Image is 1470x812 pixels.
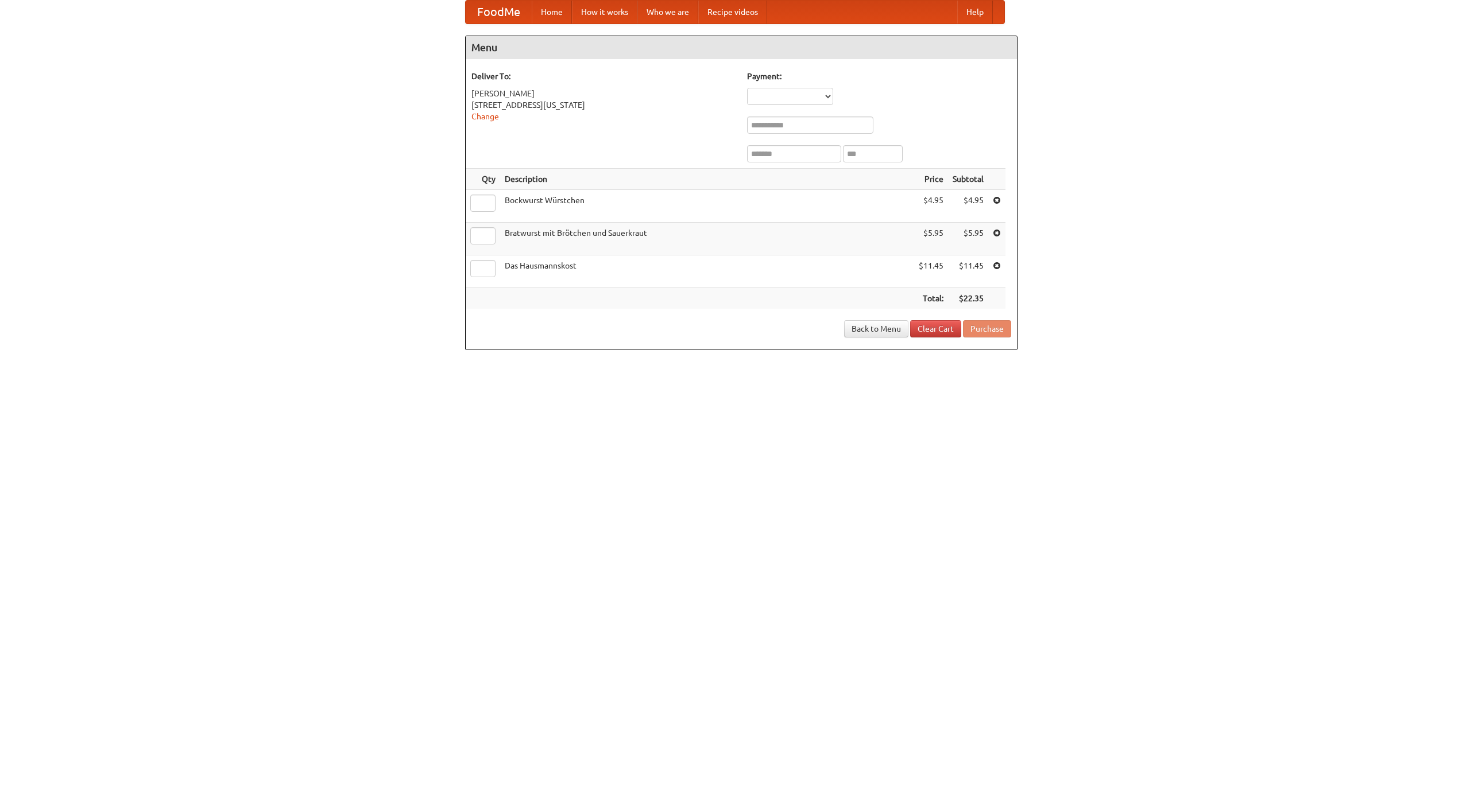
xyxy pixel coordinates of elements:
[948,169,988,190] th: Subtotal
[500,190,914,223] td: Bockwurst Würstchen
[914,288,948,309] th: Total:
[466,36,1017,59] h4: Menu
[637,1,698,24] a: Who we are
[500,255,914,288] td: Das Hausmannskost
[698,1,767,24] a: Recipe videos
[532,1,572,24] a: Home
[844,320,908,337] a: Back to Menu
[471,88,736,99] div: [PERSON_NAME]
[500,223,914,255] td: Bratwurst mit Brötchen und Sauerkraut
[948,190,988,223] td: $4.95
[471,71,736,82] h5: Deliver To:
[500,169,914,190] th: Description
[957,1,993,24] a: Help
[948,255,988,288] td: $11.45
[572,1,637,24] a: How it works
[466,1,532,24] a: FoodMe
[910,320,961,337] a: Clear Cart
[914,255,948,288] td: $11.45
[747,71,1011,82] h5: Payment:
[914,223,948,255] td: $5.95
[471,112,499,121] a: Change
[948,288,988,309] th: $22.35
[914,169,948,190] th: Price
[948,223,988,255] td: $5.95
[471,99,736,111] div: [STREET_ADDRESS][US_STATE]
[466,169,500,190] th: Qty
[914,190,948,223] td: $4.95
[963,320,1011,337] button: Purchase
